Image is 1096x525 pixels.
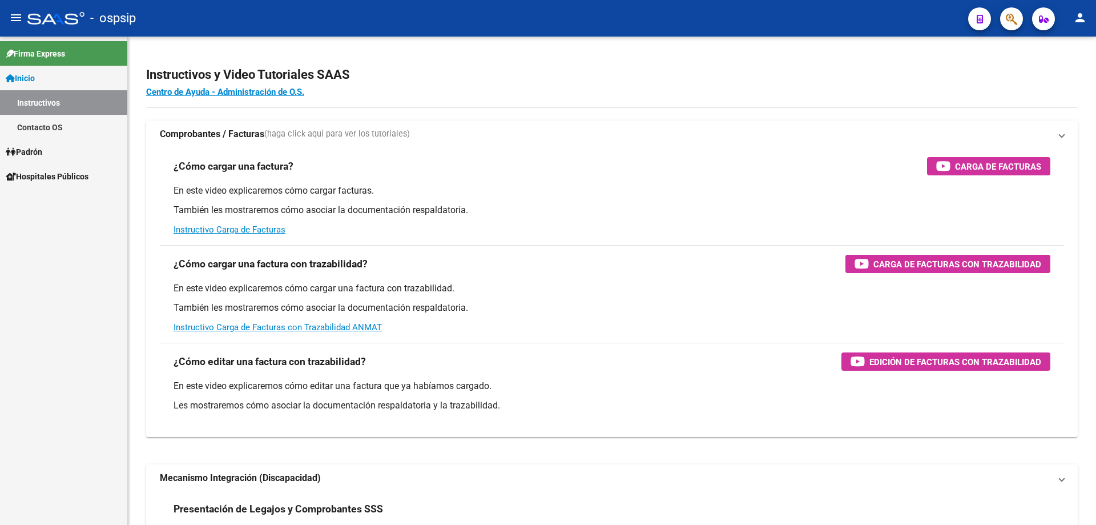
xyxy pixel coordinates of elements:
h3: ¿Cómo cargar una factura? [174,158,293,174]
h3: ¿Cómo editar una factura con trazabilidad? [174,354,366,370]
p: En este video explicaremos cómo cargar facturas. [174,185,1050,197]
a: Instructivo Carga de Facturas [174,225,285,235]
span: Padrón [6,146,42,158]
span: Edición de Facturas con Trazabilidad [869,355,1041,369]
span: Carga de Facturas [955,159,1041,174]
button: Edición de Facturas con Trazabilidad [841,352,1050,371]
strong: Comprobantes / Facturas [160,128,264,141]
div: Comprobantes / Facturas(haga click aquí para ver los tutoriales) [146,148,1078,437]
a: Instructivo Carga de Facturas con Trazabilidad ANMAT [174,322,382,332]
p: También les mostraremos cómo asociar la documentación respaldatoria. [174,204,1050,217]
mat-icon: menu [9,11,23,25]
mat-icon: person [1073,11,1087,25]
span: Carga de Facturas con Trazabilidad [873,257,1041,271]
h2: Instructivos y Video Tutoriales SAAS [146,64,1078,86]
button: Carga de Facturas con Trazabilidad [845,255,1050,273]
h3: ¿Cómo cargar una factura con trazabilidad? [174,256,368,272]
button: Carga de Facturas [927,157,1050,175]
span: (haga click aquí para ver los tutoriales) [264,128,410,141]
a: Centro de Ayuda - Administración de O.S. [146,87,304,97]
p: Les mostraremos cómo asociar la documentación respaldatoria y la trazabilidad. [174,399,1050,412]
strong: Mecanismo Integración (Discapacidad) [160,472,321,484]
span: Inicio [6,72,35,85]
mat-expansion-panel-header: Mecanismo Integración (Discapacidad) [146,464,1078,492]
mat-expansion-panel-header: Comprobantes / Facturas(haga click aquí para ver los tutoriales) [146,121,1078,148]
span: Hospitales Públicos [6,170,88,183]
h3: Presentación de Legajos y Comprobantes SSS [174,501,383,517]
p: En este video explicaremos cómo cargar una factura con trazabilidad. [174,282,1050,295]
p: En este video explicaremos cómo editar una factura que ya habíamos cargado. [174,380,1050,392]
p: También les mostraremos cómo asociar la documentación respaldatoria. [174,302,1050,314]
span: - ospsip [90,6,136,31]
span: Firma Express [6,47,65,60]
